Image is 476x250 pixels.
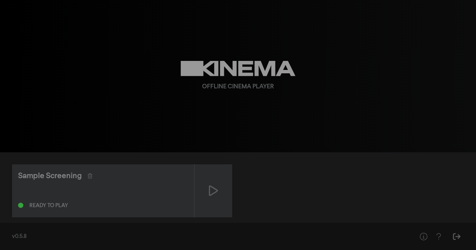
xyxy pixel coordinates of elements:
[449,229,464,244] button: Sign Out
[431,229,446,244] button: Help
[416,229,431,244] button: Help
[18,170,82,182] div: Sample Screening
[29,203,68,208] div: Ready to play
[202,82,274,91] div: Offline Cinema Player
[12,233,401,241] div: v0.5.8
